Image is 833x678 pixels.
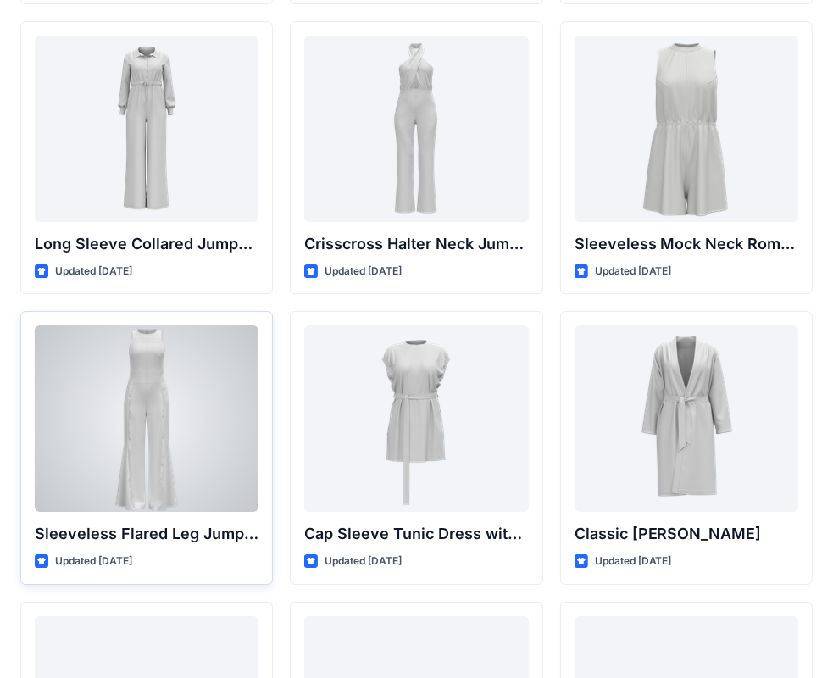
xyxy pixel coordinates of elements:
[304,325,528,512] a: Cap Sleeve Tunic Dress with Belt
[35,325,258,512] a: Sleeveless Flared Leg Jumpsuit
[575,232,798,256] p: Sleeveless Mock Neck Romper with Drawstring Waist
[304,36,528,222] a: Crisscross Halter Neck Jumpsuit
[575,522,798,546] p: Classic [PERSON_NAME]
[595,553,672,570] p: Updated [DATE]
[55,553,132,570] p: Updated [DATE]
[304,522,528,546] p: Cap Sleeve Tunic Dress with Belt
[304,232,528,256] p: Crisscross Halter Neck Jumpsuit
[35,232,258,256] p: Long Sleeve Collared Jumpsuit with Belt
[55,263,132,281] p: Updated [DATE]
[325,553,402,570] p: Updated [DATE]
[325,263,402,281] p: Updated [DATE]
[595,263,672,281] p: Updated [DATE]
[575,325,798,512] a: Classic Terry Robe
[35,36,258,222] a: Long Sleeve Collared Jumpsuit with Belt
[575,36,798,222] a: Sleeveless Mock Neck Romper with Drawstring Waist
[35,522,258,546] p: Sleeveless Flared Leg Jumpsuit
